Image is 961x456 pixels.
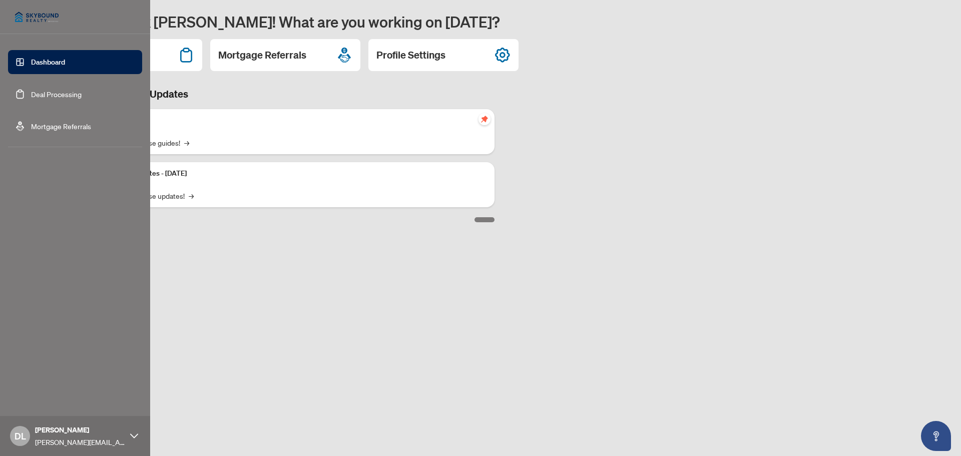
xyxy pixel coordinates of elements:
[15,429,26,443] span: DL
[35,424,125,435] span: [PERSON_NAME]
[478,113,491,125] span: pushpin
[52,87,495,101] h3: Brokerage & Industry Updates
[31,58,65,67] a: Dashboard
[189,190,194,201] span: →
[921,421,951,451] button: Open asap
[35,436,125,447] span: [PERSON_NAME][EMAIL_ADDRESS][DOMAIN_NAME]
[105,168,487,179] p: Platform Updates - [DATE]
[8,5,66,29] img: logo
[31,122,91,131] a: Mortgage Referrals
[184,137,189,148] span: →
[31,90,82,99] a: Deal Processing
[52,12,949,31] h1: Welcome back [PERSON_NAME]! What are you working on [DATE]?
[218,48,306,62] h2: Mortgage Referrals
[105,115,487,126] p: Self-Help
[376,48,445,62] h2: Profile Settings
